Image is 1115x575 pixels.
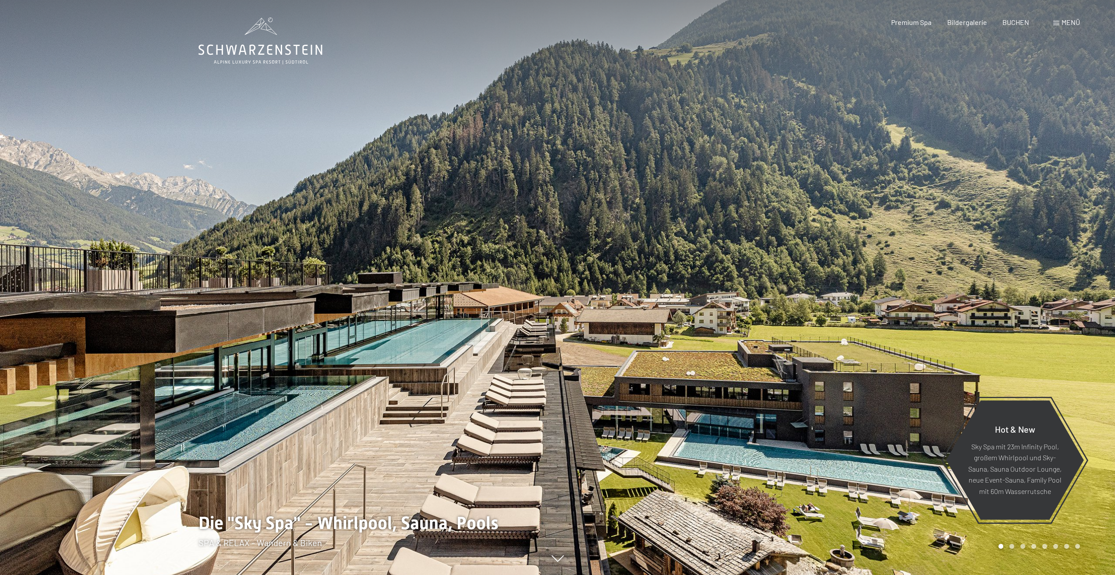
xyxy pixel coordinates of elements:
[1020,544,1025,549] div: Carousel Page 3
[1064,544,1069,549] div: Carousel Page 7
[1031,544,1036,549] div: Carousel Page 4
[947,18,987,26] a: Bildergalerie
[967,441,1062,497] p: Sky Spa mit 23m Infinity Pool, großem Whirlpool und Sky-Sauna, Sauna Outdoor Lounge, neue Event-S...
[1075,544,1080,549] div: Carousel Page 8
[995,423,1035,434] span: Hot & New
[1009,544,1014,549] div: Carousel Page 2
[891,18,931,26] a: Premium Spa
[998,544,1003,549] div: Carousel Page 1 (Current Slide)
[1002,18,1029,26] a: BUCHEN
[945,400,1084,520] a: Hot & New Sky Spa mit 23m Infinity Pool, großem Whirlpool und Sky-Sauna, Sauna Outdoor Lounge, ne...
[1062,18,1080,26] span: Menü
[1042,544,1047,549] div: Carousel Page 5
[995,544,1080,549] div: Carousel Pagination
[474,309,546,317] span: Einwilligung Marketing*
[1053,544,1058,549] div: Carousel Page 6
